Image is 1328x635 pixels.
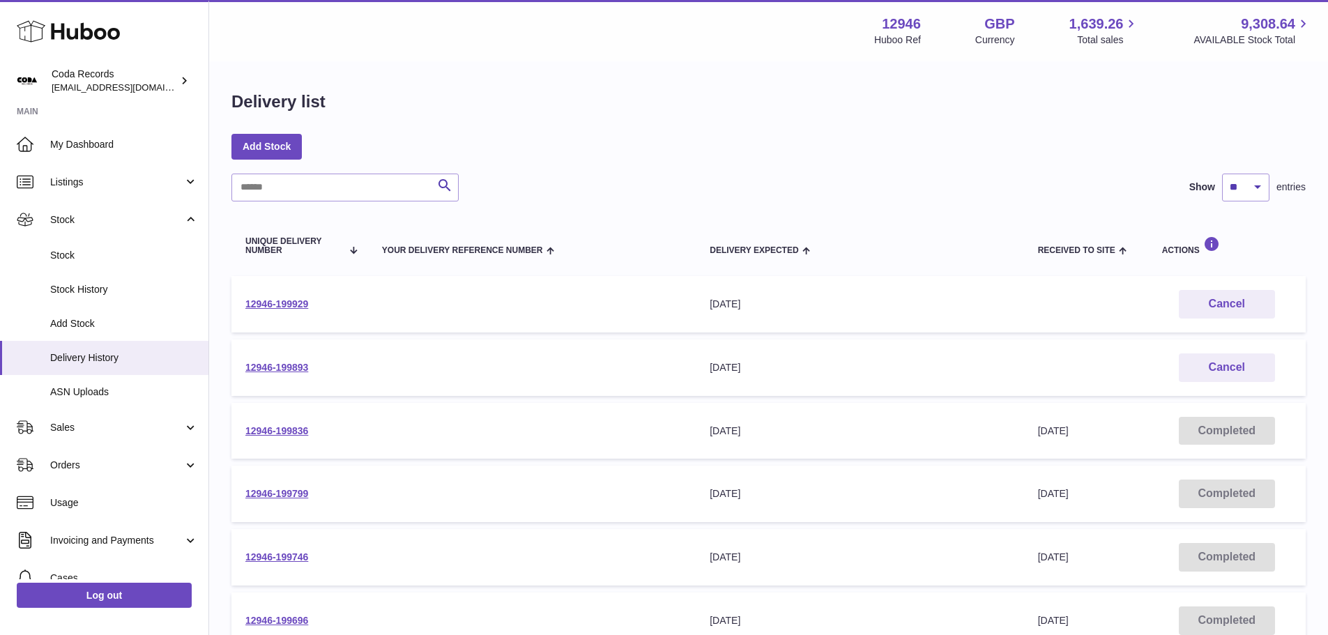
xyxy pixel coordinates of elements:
[1038,246,1115,255] span: Received to Site
[231,91,326,113] h1: Delivery list
[1179,353,1275,382] button: Cancel
[1069,15,1140,47] a: 1,639.26 Total sales
[882,15,921,33] strong: 12946
[50,283,198,296] span: Stock History
[1077,33,1139,47] span: Total sales
[50,351,198,365] span: Delivery History
[710,614,1009,627] div: [DATE]
[382,246,543,255] span: Your Delivery Reference Number
[975,33,1015,47] div: Currency
[1193,15,1311,47] a: 9,308.64 AVAILABLE Stock Total
[1193,33,1311,47] span: AVAILABLE Stock Total
[245,488,308,499] a: 12946-199799
[52,68,177,94] div: Coda Records
[710,246,798,255] span: Delivery Expected
[50,249,198,262] span: Stock
[1038,488,1069,499] span: [DATE]
[1162,236,1292,255] div: Actions
[231,134,302,159] a: Add Stock
[245,425,308,436] a: 12946-199836
[245,237,342,255] span: Unique Delivery Number
[50,176,183,189] span: Listings
[710,298,1009,311] div: [DATE]
[50,385,198,399] span: ASN Uploads
[50,459,183,472] span: Orders
[1179,290,1275,319] button: Cancel
[874,33,921,47] div: Huboo Ref
[1038,615,1069,626] span: [DATE]
[50,213,183,227] span: Stock
[710,361,1009,374] div: [DATE]
[710,424,1009,438] div: [DATE]
[50,421,183,434] span: Sales
[1189,181,1215,194] label: Show
[245,551,308,563] a: 12946-199746
[50,572,198,585] span: Cases
[50,138,198,151] span: My Dashboard
[1276,181,1306,194] span: entries
[984,15,1014,33] strong: GBP
[52,82,205,93] span: [EMAIL_ADDRESS][DOMAIN_NAME]
[1038,425,1069,436] span: [DATE]
[1241,15,1295,33] span: 9,308.64
[17,583,192,608] a: Log out
[50,534,183,547] span: Invoicing and Payments
[1069,15,1124,33] span: 1,639.26
[50,496,198,510] span: Usage
[710,551,1009,564] div: [DATE]
[1038,551,1069,563] span: [DATE]
[245,362,308,373] a: 12946-199893
[245,298,308,309] a: 12946-199929
[17,70,38,91] img: haz@pcatmedia.com
[50,317,198,330] span: Add Stock
[245,615,308,626] a: 12946-199696
[710,487,1009,500] div: [DATE]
